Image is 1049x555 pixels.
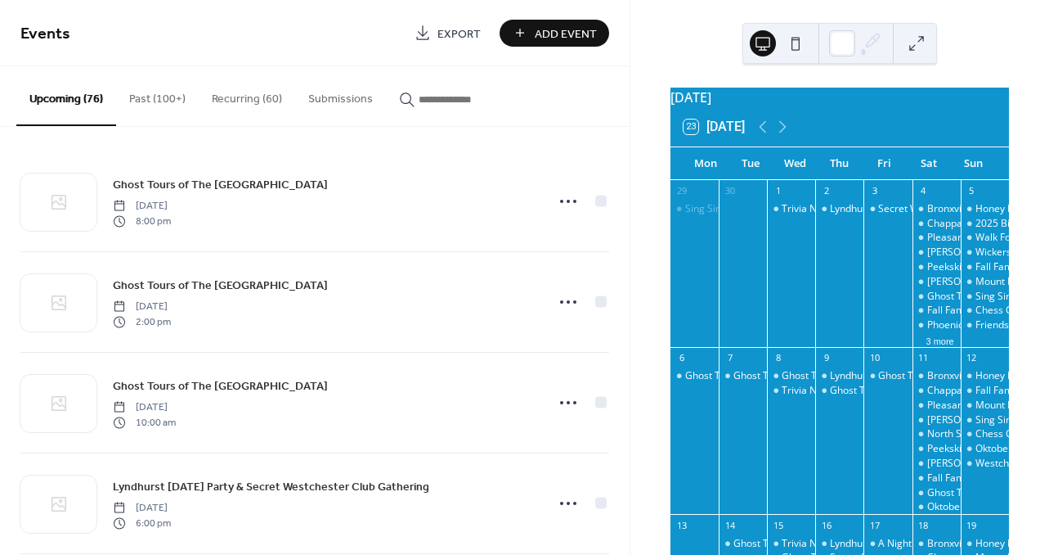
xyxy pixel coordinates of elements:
div: Wed [773,147,818,180]
span: Ghost Tours of The [GEOGRAPHIC_DATA] [113,277,328,295]
div: Ghost Tours of The [GEOGRAPHIC_DATA] [830,384,1018,398]
div: Phoenicia Flea Market [927,318,1028,332]
span: 10:00 am [113,415,176,430]
div: Lyndhurst Landscape Volunteering [830,537,987,551]
div: Ghost Tours of The [GEOGRAPHIC_DATA] [733,369,921,383]
div: 13 [675,519,688,531]
a: Export [402,20,493,47]
div: Lyndhurst Landscape Volunteering [815,202,863,216]
span: Lyndhurst [DATE] Party & Secret Westchester Club Gathering [113,479,429,496]
div: Sing Sing Walking Tour [685,202,789,216]
div: Fall Family Festival [912,304,961,318]
div: Fri [862,147,907,180]
div: Chappaqua Farmers Market [912,217,961,231]
div: 18 [917,519,930,531]
div: Ghost Tours of The Tarrytown Music Hall [719,369,767,383]
div: Mount Kisco Farmers Market [961,399,1009,413]
div: Thu [818,147,863,180]
div: Pleasantville Farmers Market [912,399,961,413]
div: Phoenicia Flea Market [912,318,961,332]
div: Walk For Wishes Halloween Celebration & Secret Westchester Club Event! [961,231,1009,245]
div: 30 [724,185,736,197]
div: 8 [772,352,784,364]
div: Trivia Night at Sing Sing Kill Brewery [767,202,815,216]
div: 9 [820,352,832,364]
div: John Jay Homestead Farm Market In Katonah [912,413,961,427]
div: Peekskill Farmers Market [912,442,961,456]
div: Honey Bee Grove Flower Farm - Farmers Market [961,202,1009,216]
a: Ghost Tours of The [GEOGRAPHIC_DATA] [113,276,328,295]
span: [DATE] [113,501,171,516]
div: Sat [907,147,952,180]
div: Secret Westchester Club Event: Sleepy Hollow Secret Spots [863,202,912,216]
div: Peekskill Farmers Market [912,260,961,274]
div: Bronxville Farmers Market [927,537,1048,551]
div: Bronxville Farmers Market [927,202,1048,216]
span: [DATE] [113,400,176,415]
div: TASH Farmer's Market at Patriot's Park [912,275,961,289]
a: Ghost Tours of The [GEOGRAPHIC_DATA] [113,175,328,194]
a: Lyndhurst [DATE] Party & Secret Westchester Club Gathering [113,477,429,496]
div: 5 [966,185,978,197]
div: Ghost Tours of The Tarrytown Music Hall [670,369,719,383]
span: Ghost Tours of The [GEOGRAPHIC_DATA] [113,378,328,395]
div: Pleasantville Farmers Market [912,231,961,245]
button: Upcoming (76) [16,66,116,126]
button: Add Event [500,20,609,47]
div: Mount Kisco Farmers Market [961,275,1009,289]
div: Trivia Night at Sing Sing Kill Brewery [782,202,946,216]
div: Chess Club at Sing Sing Kill Brewery [961,304,1009,318]
span: Events [20,18,70,50]
div: Ghost Tours of The Tarrytown Music Hall [912,486,961,500]
div: Peekskill Farmers Market [927,260,1042,274]
div: Ghost Tours of The Tarrytown Music Hall [719,537,767,551]
div: Ghost Tours of The Tarrytown Music Hall [767,369,815,383]
div: Fall Family Festival [961,384,1009,398]
div: Trivia Night at Sing Sing Kill Brewery [782,537,946,551]
span: 2:00 pm [113,314,171,329]
div: Ghost Tours of The [GEOGRAPHIC_DATA] [685,369,873,383]
div: Fall Family Festival [927,304,1011,318]
div: 14 [724,519,736,531]
div: Peekskill Farmers Market [927,442,1042,456]
div: TASH Farmer's Market at Patriot's Park [912,457,961,471]
div: Ghost Tours of The Tarrytown Music Hall [863,369,912,383]
div: Sing Sing Walking Tour [670,202,719,216]
div: Westchester Soccer Club Home Game -FC Naples at Westchester SC - Fan Appreciation Night [961,457,1009,471]
div: 3 [868,185,881,197]
div: Mon [684,147,728,180]
div: 1 [772,185,784,197]
div: Wickers Creek Market: Antiques & Vintage Goods [961,246,1009,259]
div: 10 [868,352,881,364]
a: Ghost Tours of The [GEOGRAPHIC_DATA] [113,377,328,395]
div: Ghost Tours of The [GEOGRAPHIC_DATA] [782,369,970,383]
div: John Jay Homestead Farm Market In Katonah [912,246,961,259]
div: North Salem Farmers Market [912,427,961,441]
div: Tue [728,147,773,180]
span: Ghost Tours of The [GEOGRAPHIC_DATA] [113,177,328,194]
div: Honey Bee Grove Flower Farm - Farmers Market [961,369,1009,383]
div: Trivia Night at Sing Sing Kill Brewery [767,537,815,551]
div: Bronxville Farmers Market [912,369,961,383]
div: 12 [966,352,978,364]
div: 29 [675,185,688,197]
div: 4 [917,185,930,197]
button: Past (100+) [116,66,199,124]
div: Fall Family Festival [927,472,1011,485]
div: Fall Family Festival [912,472,961,485]
div: Bronxville Farmers Market [912,537,961,551]
div: 17 [868,519,881,531]
div: Ghost Tours of The Tarrytown Music Hall [912,290,961,304]
div: Fall Family Festival [961,260,1009,274]
div: 15 [772,519,784,531]
div: Sing Sing Kill Brewery Run Club [961,290,1009,304]
div: Chappaqua Farmers Market [912,384,961,398]
div: Chess Club at Sing Sing Kill Brewery [961,427,1009,441]
div: Bronxville Farmers Market [927,369,1048,383]
div: 2 [820,185,832,197]
div: Lyndhurst Landscape Volunteering [830,202,987,216]
div: 2025 Bicycle Sundays [961,217,1009,231]
div: 6 [675,352,688,364]
div: Ghost Tours of The [GEOGRAPHIC_DATA] [733,537,921,551]
div: Ghost Tours of The Tarrytown Music Hall [815,384,863,398]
